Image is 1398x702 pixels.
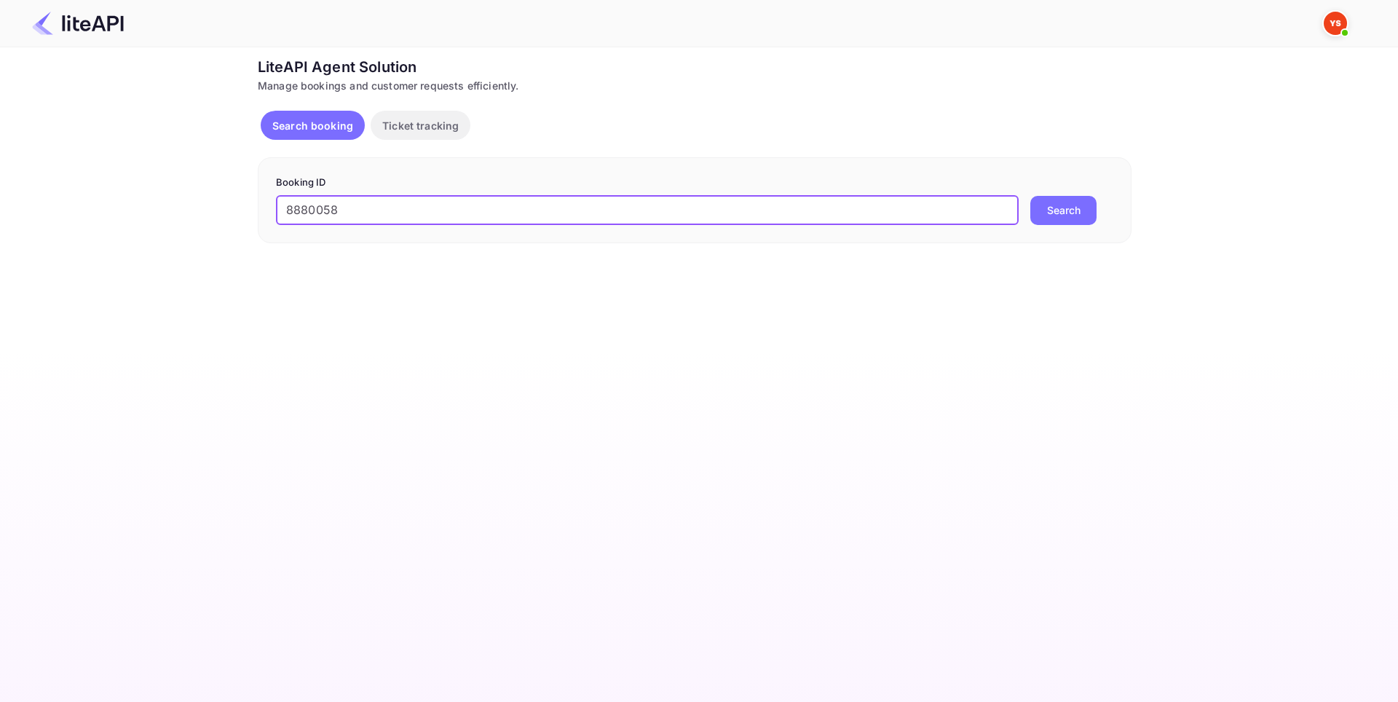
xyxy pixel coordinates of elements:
[272,118,353,133] p: Search booking
[1030,196,1097,225] button: Search
[276,196,1019,225] input: Enter Booking ID (e.g., 63782194)
[258,56,1132,78] div: LiteAPI Agent Solution
[32,12,124,35] img: LiteAPI Logo
[258,78,1132,93] div: Manage bookings and customer requests efficiently.
[1324,12,1347,35] img: Yandex Support
[382,118,459,133] p: Ticket tracking
[276,175,1113,190] p: Booking ID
